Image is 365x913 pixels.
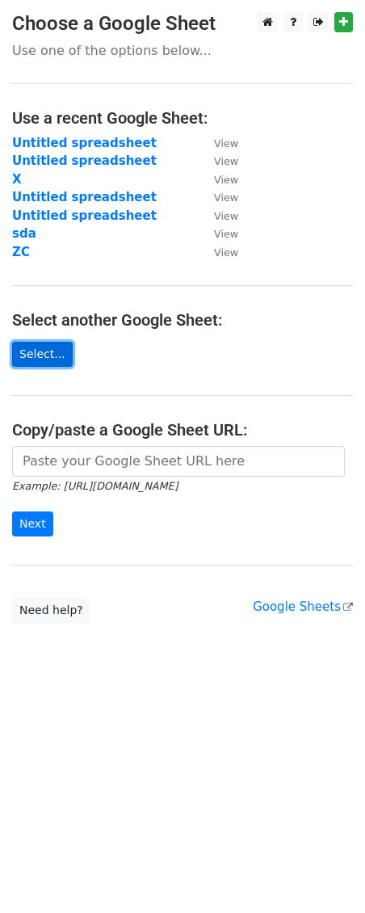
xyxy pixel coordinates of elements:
[12,136,157,150] a: Untitled spreadsheet
[12,226,36,241] a: sda
[12,42,353,59] p: Use one of the options below...
[12,511,53,536] input: Next
[12,208,157,223] a: Untitled spreadsheet
[12,12,353,36] h3: Choose a Google Sheet
[12,245,30,259] a: ZC
[12,310,353,330] h4: Select another Google Sheet:
[12,172,22,187] a: X
[214,246,238,259] small: View
[198,245,238,259] a: View
[12,480,178,492] small: Example: [URL][DOMAIN_NAME]
[12,108,353,128] h4: Use a recent Google Sheet:
[12,446,345,477] input: Paste your Google Sheet URL here
[198,208,238,223] a: View
[253,600,353,614] a: Google Sheets
[198,172,238,187] a: View
[12,598,90,623] a: Need help?
[12,420,353,440] h4: Copy/paste a Google Sheet URL:
[214,191,238,204] small: View
[214,137,238,149] small: View
[198,154,238,168] a: View
[284,835,365,913] iframe: Chat Widget
[198,226,238,241] a: View
[12,154,157,168] a: Untitled spreadsheet
[214,155,238,167] small: View
[198,136,238,150] a: View
[12,190,157,204] a: Untitled spreadsheet
[12,342,73,367] a: Select...
[214,210,238,222] small: View
[198,190,238,204] a: View
[214,174,238,186] small: View
[214,228,238,240] small: View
